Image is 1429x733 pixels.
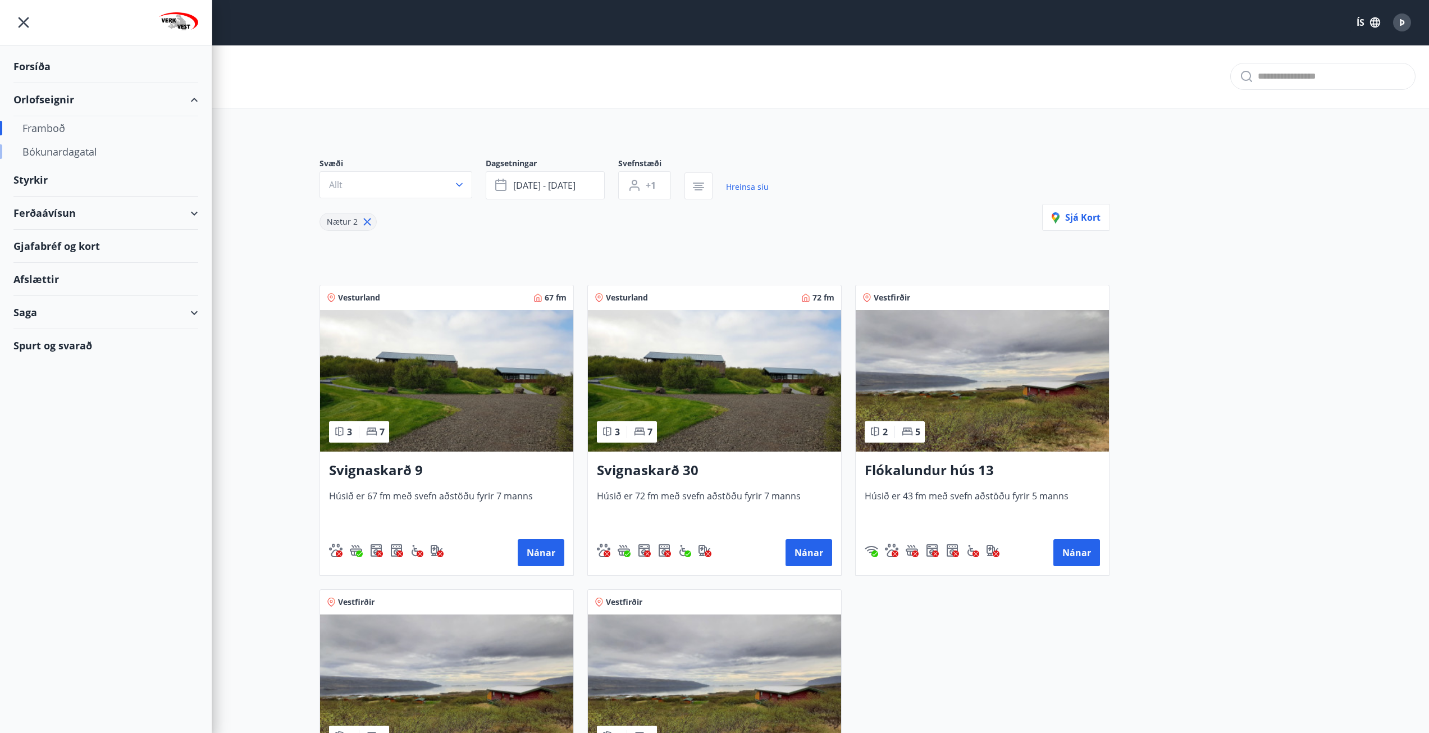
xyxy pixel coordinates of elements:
div: Hleðslustöð fyrir rafbíla [698,544,711,557]
div: Þráðlaust net [865,544,878,557]
img: 8IYIKVZQyRlUC6HQIIUSdjpPGRncJsz2RzLgWvp4.svg [678,544,691,557]
span: Vestfirðir [874,292,910,303]
div: Gæludýr [885,544,898,557]
button: +1 [618,171,671,199]
img: Dl16BY4EX9PAW649lg1C3oBuIaAsR6QVDQBO2cTm.svg [925,544,939,557]
img: nH7E6Gw2rvWFb8XaSdRp44dhkQaj4PJkOoRYItBQ.svg [430,544,444,557]
span: Húsið er 43 fm með svefn aðstöðu fyrir 5 manns [865,490,1100,527]
span: Vesturland [338,292,380,303]
img: hddCLTAnxqFUMr1fxmbGG8zWilo2syolR0f9UjPn.svg [658,544,671,557]
span: Dagsetningar [486,158,618,171]
button: menu [13,12,34,33]
img: Paella dish [320,310,573,452]
span: 7 [647,426,652,438]
span: Sjá kort [1052,211,1101,224]
div: Heitur pottur [617,544,631,557]
div: Framboð [22,116,189,140]
button: Allt [319,171,472,198]
img: hddCLTAnxqFUMr1fxmbGG8zWilo2syolR0f9UjPn.svg [946,544,959,557]
div: Aðgengi fyrir hjólastól [410,544,423,557]
h3: Flókalundur hús 13 [865,461,1100,481]
div: Aðgengi fyrir hjólastól [678,544,691,557]
img: h89QDIuHlAdpqTriuIvuEWkTH976fOgBEOOeu1mi.svg [617,544,631,557]
span: Húsið er 67 fm með svefn aðstöðu fyrir 7 manns [329,490,564,527]
div: Þurrkari [390,544,403,557]
span: +1 [646,179,656,192]
img: Dl16BY4EX9PAW649lg1C3oBuIaAsR6QVDQBO2cTm.svg [637,544,651,557]
span: Svæði [319,158,486,171]
img: 8IYIKVZQyRlUC6HQIIUSdjpPGRncJsz2RzLgWvp4.svg [966,544,979,557]
div: Styrkir [13,163,198,197]
img: pxcaIm5dSOV3FS4whs1soiYWTwFQvksT25a9J10C.svg [329,544,343,557]
button: [DATE] - [DATE] [486,171,605,199]
span: Þ [1399,16,1405,29]
div: Orlofseignir [13,83,198,116]
div: Afslættir [13,263,198,296]
img: HJRyFFsYp6qjeUYhR4dAD8CaCEsnIFYZ05miwXoh.svg [865,544,878,557]
span: Vesturland [606,292,648,303]
div: Heitur pottur [905,544,919,557]
button: Þ [1389,9,1416,36]
span: 5 [915,426,920,438]
span: 7 [380,426,385,438]
span: Vestfirðir [338,597,375,608]
span: Allt [329,179,343,191]
div: Forsíða [13,50,198,83]
div: Hleðslustöð fyrir rafbíla [430,544,444,557]
div: Gæludýr [597,544,610,557]
img: pxcaIm5dSOV3FS4whs1soiYWTwFQvksT25a9J10C.svg [597,544,610,557]
span: 3 [347,426,352,438]
img: h89QDIuHlAdpqTriuIvuEWkTH976fOgBEOOeu1mi.svg [349,544,363,557]
div: Saga [13,296,198,329]
img: hddCLTAnxqFUMr1fxmbGG8zWilo2syolR0f9UjPn.svg [390,544,403,557]
span: Vestfirðir [606,597,642,608]
span: Nætur 2 [327,216,358,227]
span: [DATE] - [DATE] [513,179,576,192]
img: Paella dish [588,310,841,452]
h3: Svignaskarð 30 [597,461,832,481]
div: Ferðaávísun [13,197,198,230]
img: nH7E6Gw2rvWFb8XaSdRp44dhkQaj4PJkOoRYItBQ.svg [986,544,999,557]
button: Nánar [786,539,832,566]
div: Þvottavél [369,544,383,557]
img: union_logo [159,12,198,35]
div: Nætur 2 [319,213,377,231]
div: Hleðslustöð fyrir rafbíla [986,544,999,557]
span: Húsið er 72 fm með svefn aðstöðu fyrir 7 manns [597,490,832,527]
span: Svefnstæði [618,158,684,171]
img: 8IYIKVZQyRlUC6HQIIUSdjpPGRncJsz2RzLgWvp4.svg [410,544,423,557]
div: Þurrkari [658,544,671,557]
img: Paella dish [856,310,1109,452]
div: Bókunardagatal [22,140,189,163]
div: Þurrkari [946,544,959,557]
div: Gæludýr [329,544,343,557]
button: Nánar [518,539,564,566]
div: Aðgengi fyrir hjólastól [966,544,979,557]
img: Dl16BY4EX9PAW649lg1C3oBuIaAsR6QVDQBO2cTm.svg [369,544,383,557]
div: Gjafabréf og kort [13,230,198,263]
div: Þvottavél [637,544,651,557]
a: Hreinsa síu [726,175,769,199]
div: Spurt og svarað [13,329,198,362]
span: 72 fm [812,292,834,303]
button: ÍS [1350,12,1386,33]
h3: Svignaskarð 9 [329,461,564,481]
span: 2 [883,426,888,438]
button: Sjá kort [1042,204,1110,231]
img: h89QDIuHlAdpqTriuIvuEWkTH976fOgBEOOeu1mi.svg [905,544,919,557]
span: 3 [615,426,620,438]
div: Heitur pottur [349,544,363,557]
img: pxcaIm5dSOV3FS4whs1soiYWTwFQvksT25a9J10C.svg [885,544,898,557]
img: nH7E6Gw2rvWFb8XaSdRp44dhkQaj4PJkOoRYItBQ.svg [698,544,711,557]
div: Þvottavél [925,544,939,557]
button: Nánar [1053,539,1100,566]
span: 67 fm [545,292,567,303]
